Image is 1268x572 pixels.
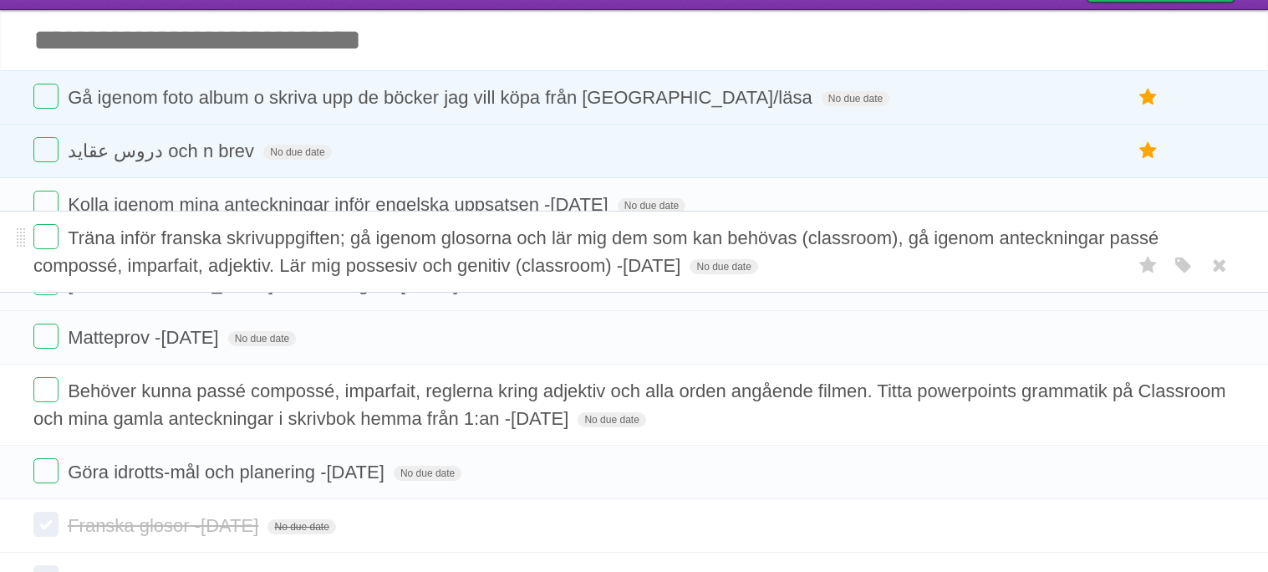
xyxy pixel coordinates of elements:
[68,327,223,348] span: Matteprov -[DATE]
[394,466,461,481] span: No due date
[1133,84,1164,111] label: Star task
[1133,137,1164,165] label: Star task
[228,331,296,346] span: No due date
[33,458,59,483] label: Done
[33,227,1159,276] span: Träna inför franska skrivuppgiften; gå igenom glosorna och lär mig dem som kan behövas (classroom...
[578,412,645,427] span: No due date
[33,191,59,216] label: Done
[33,377,59,402] label: Done
[33,137,59,162] label: Done
[68,515,262,536] span: Franska glosor -[DATE]
[33,324,59,349] label: Done
[690,259,757,274] span: No due date
[267,519,335,534] span: No due date
[618,198,685,213] span: No due date
[68,462,389,483] span: Göra idrotts-mål och planering -[DATE]
[33,380,1226,429] span: Behöver kunna passé compossé, imparfait, reglerna kring adjektiv och alla orden angående filmen. ...
[68,87,817,108] span: Gå igenom foto album o skriva upp de böcker jag vill köpa från [GEOGRAPHIC_DATA]/läsa
[263,145,331,160] span: No due date
[1133,252,1164,279] label: Star task
[33,512,59,537] label: Done
[822,91,889,106] span: No due date
[33,84,59,109] label: Done
[68,140,258,161] span: دروس عقايد och n brev
[68,194,613,215] span: Kolla igenom mina anteckningar inför engelska uppsatsen -[DATE]
[33,224,59,249] label: Done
